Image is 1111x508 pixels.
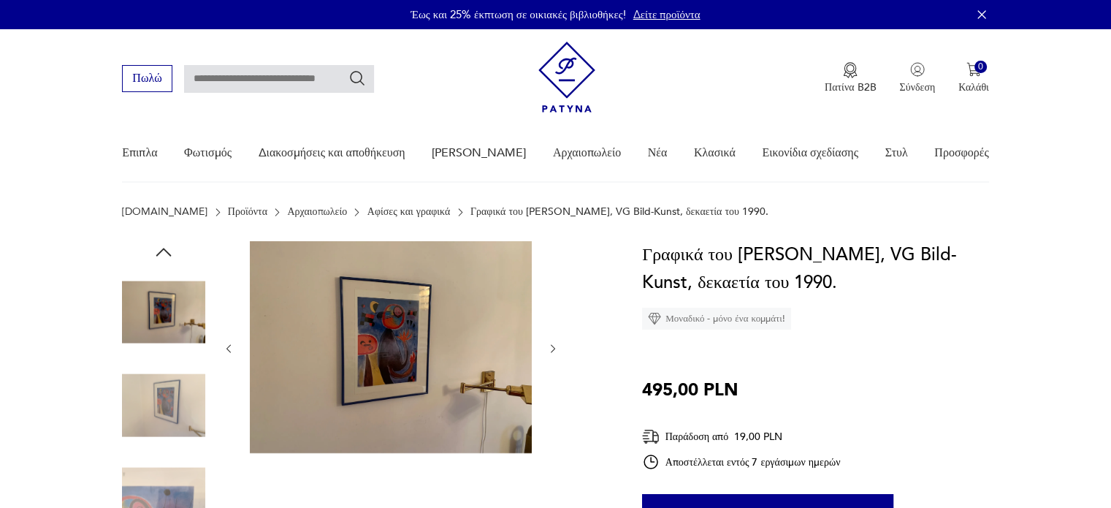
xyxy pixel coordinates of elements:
a: Πωλώ [122,75,172,85]
font: Μοναδικό - μόνο ένα κομμάτι! [665,312,784,325]
font: Σύνδεση [899,80,935,94]
font: Προϊόντα [228,205,267,219]
font: Πωλώ [132,70,161,86]
font: Φωτισμός [184,145,232,161]
font: Πατίνα B2B [825,80,877,94]
a: Αρχαιοπωλείο [287,206,347,218]
button: 0Καλάθι [958,62,989,94]
a: Δείτε προϊόντα [633,7,700,22]
a: Εικονίδιο μεταλλίουΠατίνα B2B [825,62,877,94]
font: Γραφικά του [PERSON_NAME], VG Bild-Kunst, δεκαετία του 1990. [642,243,957,295]
font: Γραφικά του [PERSON_NAME], VG Bild-Kunst, δεκαετία του 1990. [470,205,768,219]
a: Νέα [648,125,668,181]
font: Κλασικά [694,145,736,161]
a: Προϊόντα [228,206,267,218]
a: Αρχαιοπωλείο [553,125,621,181]
img: Εικονίδιο μεταλλίου [843,62,858,78]
font: 0 [978,60,983,73]
img: Εικονίδιο καλαθιού [966,62,981,77]
button: Πατίνα B2B [825,62,877,94]
font: Αρχαιοπωλείο [287,205,347,219]
font: Εικονίδια σχεδίασης [762,145,858,161]
img: Εικόνα προϊόντος Γραφικό Joan Miró, VG Bild-Kunst, δεκαετία του 1990 [122,270,205,354]
button: Πωλώ [122,65,172,92]
font: 495,00 PLN [642,378,738,402]
font: Επιπλα [122,145,157,161]
img: Εικονίδιο παράδοσης [642,428,660,446]
font: Αποστέλλεται εντός 7 εργάσιμων ημερών [665,455,841,469]
font: Αρχαιοπωλείο [553,145,621,161]
img: Εικονίδιο διαμαντιού [648,312,661,325]
a: [PERSON_NAME] [432,125,526,181]
font: Προσφορές [934,145,988,161]
font: Αφίσες και γραφικά [367,205,451,219]
a: Στυλ [885,125,907,181]
a: Αφίσες και γραφικά [367,206,451,218]
font: Παράδοση από [665,430,729,444]
a: Διακοσμήσεις και αποθήκευση [259,125,405,181]
a: Κλασικά [694,125,736,181]
font: Νέα [648,145,668,161]
a: Επιπλα [122,125,157,181]
font: Καλάθι [958,80,989,94]
button: Σύνδεση [899,62,935,94]
font: [PERSON_NAME] [432,145,526,161]
a: [DOMAIN_NAME] [122,206,207,218]
a: Προσφορές [934,125,988,181]
font: [DOMAIN_NAME] [122,205,207,219]
img: Εικόνα προϊόντος Γραφικό Joan Miró, VG Bild-Kunst, δεκαετία του 1990 [250,241,532,453]
font: Διακοσμήσεις και αποθήκευση [259,145,405,161]
font: Έως και 25% έκπτωση σε οικιακές βιβλιοθήκες! [411,7,625,22]
a: Εικονίδια σχεδίασης [762,125,858,181]
button: Ερευνα [348,69,366,87]
img: Patina - κατάστημα vintage επίπλων και διακοσμητικών [538,42,595,113]
a: Φωτισμός [184,125,232,181]
img: Εικόνα προϊόντος Γραφικό Joan Miró, VG Bild-Kunst, δεκαετία του 1990 [122,364,205,447]
img: Εικονίδιο χρήστη [910,62,925,77]
font: Στυλ [885,145,907,161]
font: 19,00 PLN [734,430,782,444]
